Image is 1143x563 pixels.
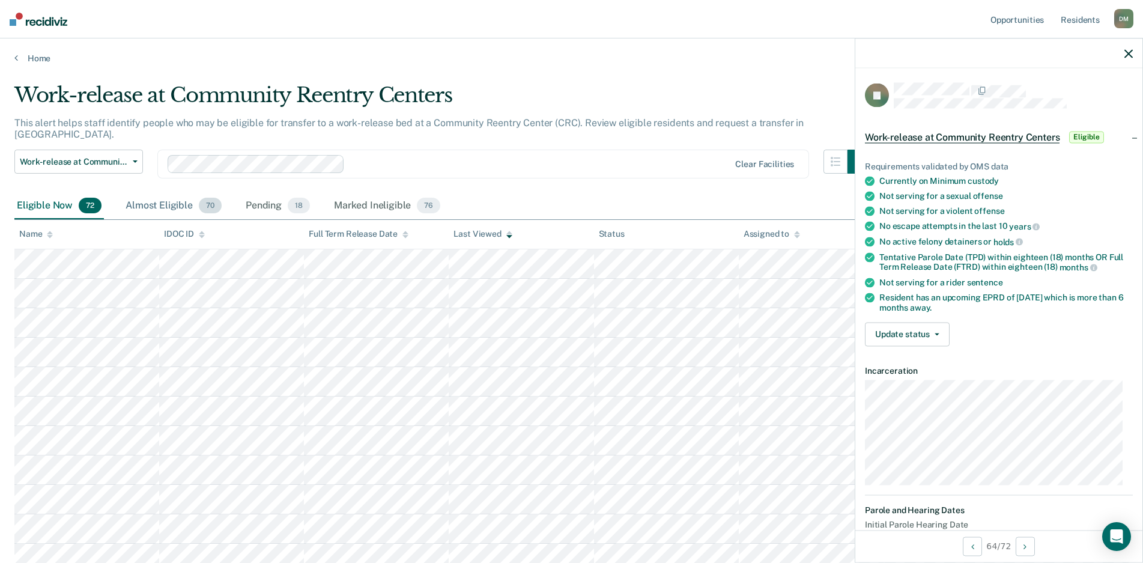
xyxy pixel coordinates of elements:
div: 64 / 72 [855,530,1142,562]
span: sentence [967,277,1003,287]
div: Open Intercom Messenger [1102,522,1131,551]
span: Eligible [1069,131,1103,143]
div: Work-release at Community Reentry Centers [14,83,872,117]
span: away. [910,302,932,312]
div: No escape attempts in the last 10 [879,221,1133,232]
span: 18 [288,198,310,213]
span: offense [973,191,1003,201]
span: custody [968,176,999,186]
div: Full Term Release Date [309,229,408,239]
span: 76 [417,198,440,213]
button: Previous Opportunity [963,537,982,556]
span: 70 [199,198,222,213]
button: Update status [865,322,950,346]
div: Clear facilities [735,159,794,169]
div: Resident has an upcoming EPRD of [DATE] which is more than 6 months [879,292,1133,312]
div: D M [1114,9,1133,28]
button: Next Opportunity [1016,537,1035,556]
div: Status [599,229,625,239]
div: Assigned to [744,229,800,239]
div: Work-release at Community Reentry CentersEligible [855,118,1142,156]
div: Almost Eligible [123,193,224,219]
span: offense [974,206,1004,216]
div: Not serving for a rider [879,277,1133,287]
span: years [1009,222,1040,231]
div: Tentative Parole Date (TPD) within eighteen (18) months OR Full Term Release Date (FTRD) within e... [879,252,1133,272]
span: 72 [79,198,102,213]
div: Requirements validated by OMS data [865,161,1133,171]
dt: Incarceration [865,365,1133,376]
div: Name [19,229,53,239]
div: Marked Ineligible [332,193,443,219]
div: IDOC ID [164,229,205,239]
div: Currently on Minimum [879,176,1133,186]
dt: Parole and Hearing Dates [865,505,1133,515]
dt: Initial Parole Hearing Date [865,520,1133,530]
span: Work-release at Community Reentry Centers [20,157,128,167]
div: Not serving for a violent [879,206,1133,216]
span: months [1060,263,1097,272]
a: Home [14,53,1129,64]
span: holds [993,237,1023,246]
div: Not serving for a sexual [879,191,1133,201]
div: No active felony detainers or [879,236,1133,247]
img: Recidiviz [10,13,67,26]
div: Eligible Now [14,193,104,219]
p: This alert helps staff identify people who may be eligible for transfer to a work-release bed at ... [14,117,804,140]
div: Pending [243,193,312,219]
span: Work-release at Community Reentry Centers [865,131,1060,143]
div: Last Viewed [453,229,512,239]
